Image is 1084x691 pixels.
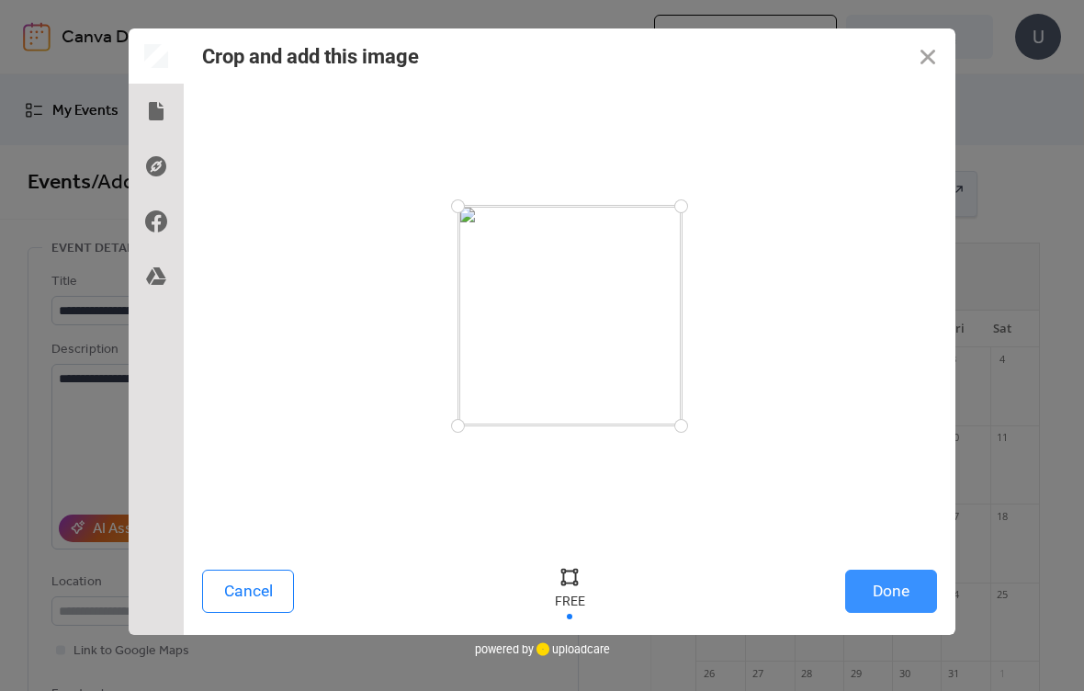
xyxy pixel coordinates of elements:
button: Cancel [202,570,294,613]
button: Close [900,28,955,84]
a: uploadcare [534,642,610,656]
div: Google Drive [129,249,184,304]
button: Done [845,570,937,613]
div: Preview [129,28,184,84]
div: Direct Link [129,139,184,194]
div: powered by [475,635,610,663]
div: Facebook [129,194,184,249]
div: Local Files [129,84,184,139]
div: Crop and add this image [202,45,419,68]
